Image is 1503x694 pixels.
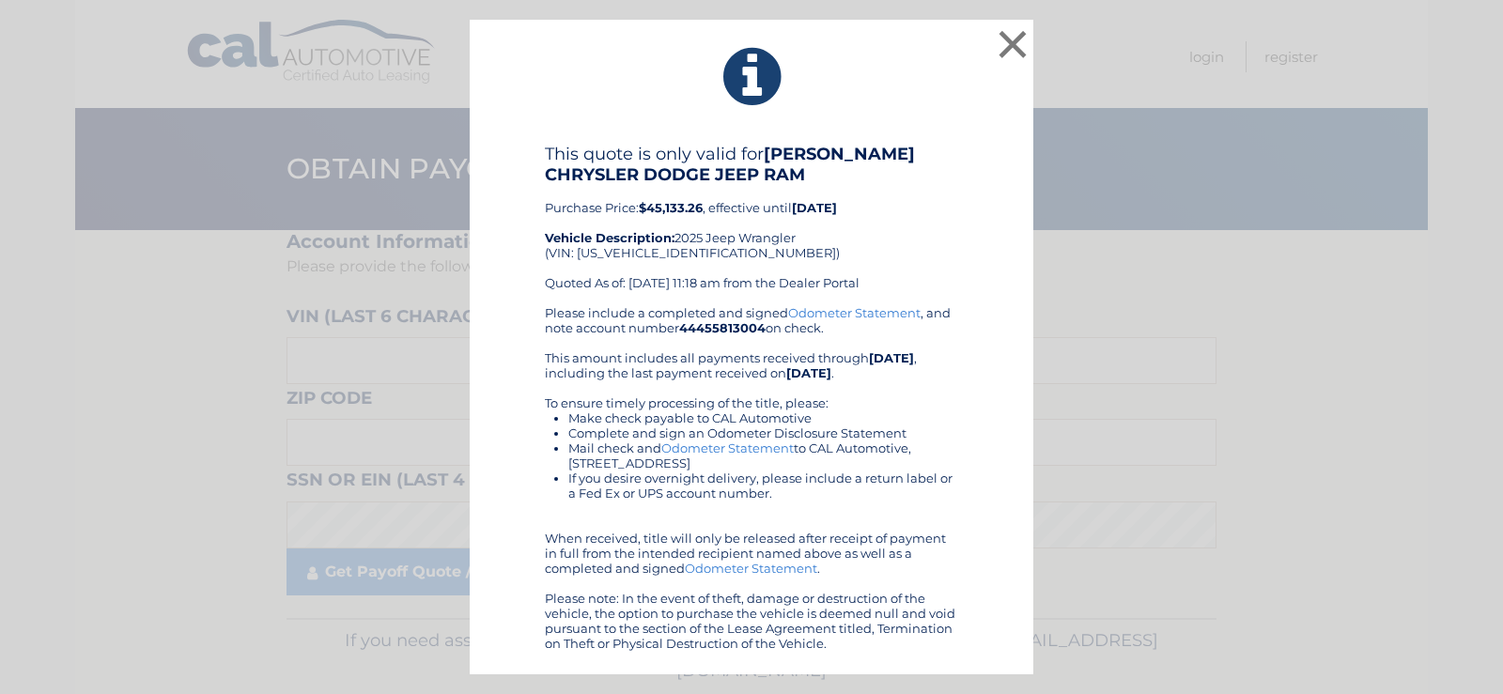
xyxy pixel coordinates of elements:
[545,230,674,245] strong: Vehicle Description:
[545,144,915,185] b: [PERSON_NAME] CHRYSLER DODGE JEEP RAM
[661,440,794,455] a: Odometer Statement
[788,305,921,320] a: Odometer Statement
[994,25,1031,63] button: ×
[545,144,958,185] h4: This quote is only valid for
[792,200,837,215] b: [DATE]
[568,410,958,425] li: Make check payable to CAL Automotive
[786,365,831,380] b: [DATE]
[568,440,958,470] li: Mail check and to CAL Automotive, [STREET_ADDRESS]
[568,425,958,440] li: Complete and sign an Odometer Disclosure Statement
[639,200,703,215] b: $45,133.26
[869,350,914,365] b: [DATE]
[568,470,958,501] li: If you desire overnight delivery, please include a return label or a Fed Ex or UPS account number.
[545,144,958,305] div: Purchase Price: , effective until 2025 Jeep Wrangler (VIN: [US_VEHICLE_IDENTIFICATION_NUMBER]) Qu...
[685,561,817,576] a: Odometer Statement
[545,305,958,651] div: Please include a completed and signed , and note account number on check. This amount includes al...
[679,320,766,335] b: 44455813004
